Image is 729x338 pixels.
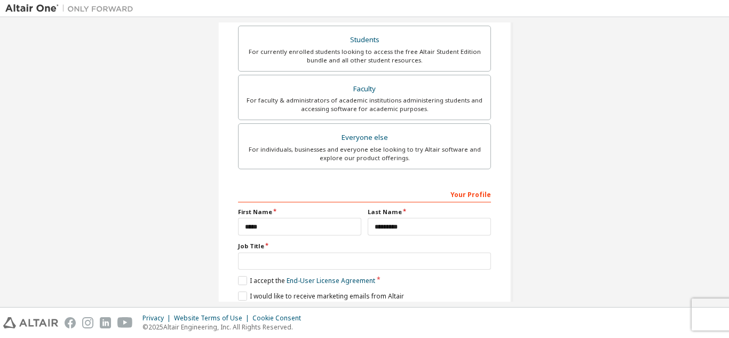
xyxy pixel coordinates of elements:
div: For currently enrolled students looking to access the free Altair Student Edition bundle and all ... [245,48,484,65]
img: instagram.svg [82,317,93,328]
img: linkedin.svg [100,317,111,328]
div: For individuals, businesses and everyone else looking to try Altair software and explore our prod... [245,145,484,162]
img: altair_logo.svg [3,317,58,328]
div: Cookie Consent [252,314,307,323]
img: facebook.svg [65,317,76,328]
label: I accept the [238,276,375,285]
label: I would like to receive marketing emails from Altair [238,292,404,301]
div: Website Terms of Use [174,314,252,323]
p: © 2025 Altair Engineering, Inc. All Rights Reserved. [142,323,307,332]
div: Privacy [142,314,174,323]
div: Everyone else [245,130,484,145]
a: End-User License Agreement [287,276,375,285]
div: For faculty & administrators of academic institutions administering students and accessing softwa... [245,96,484,113]
div: Faculty [245,82,484,97]
label: Last Name [368,208,491,216]
div: Students [245,33,484,48]
img: Altair One [5,3,139,14]
div: Your Profile [238,185,491,202]
label: First Name [238,208,361,216]
img: youtube.svg [117,317,133,328]
label: Job Title [238,242,491,250]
